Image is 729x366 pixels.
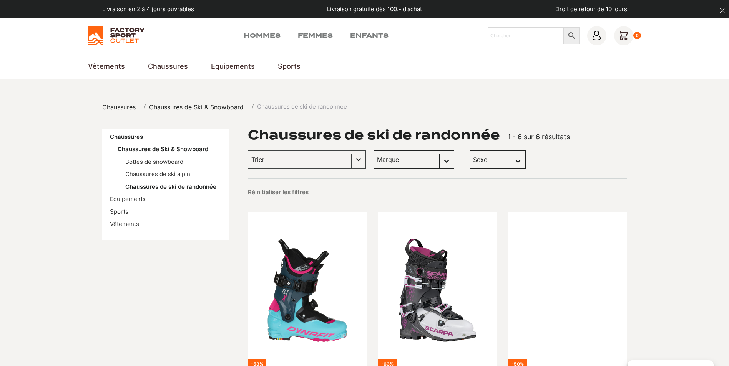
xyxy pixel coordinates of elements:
a: Vêtements [110,220,139,228]
span: Chaussures de ski de randonnée [257,102,347,111]
a: Equipements [110,195,146,203]
button: dismiss [716,4,729,17]
a: Chaussures [110,133,143,140]
a: Equipements [211,61,255,71]
nav: breadcrumbs [102,102,347,112]
div: 0 [633,32,641,40]
span: 1 - 6 sur 6 résultats [508,133,570,141]
a: Sports [278,61,301,71]
a: Chaussures de ski alpin [125,170,190,178]
a: Chaussures de Ski & Snowboard [149,102,248,112]
a: Hommes [244,31,281,40]
a: Chaussures de ski de randonnée [125,183,216,190]
span: Chaussures de Ski & Snowboard [149,103,244,111]
a: Sports [110,208,128,215]
a: Enfants [350,31,389,40]
p: Livraison gratuite dès 100.- d'achat [327,5,422,14]
button: Basculer la liste [352,151,365,168]
a: Chaussures [102,102,140,112]
h1: Chaussures de ski de randonnée [248,129,500,141]
a: Chaussures [148,61,188,71]
input: Chercher [488,27,564,44]
p: Droit de retour de 10 jours [555,5,627,14]
input: Trier [251,155,348,165]
a: Bottes de snowboard [125,158,183,165]
p: Livraison en 2 à 4 jours ouvrables [102,5,194,14]
button: Réinitialiser les filtres [248,188,309,196]
span: Chaussures [102,103,136,111]
a: Chaussures de Ski & Snowboard [118,145,208,153]
a: Femmes [298,31,333,40]
a: Vêtements [88,61,125,71]
img: Factory Sport Outlet [88,26,144,45]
